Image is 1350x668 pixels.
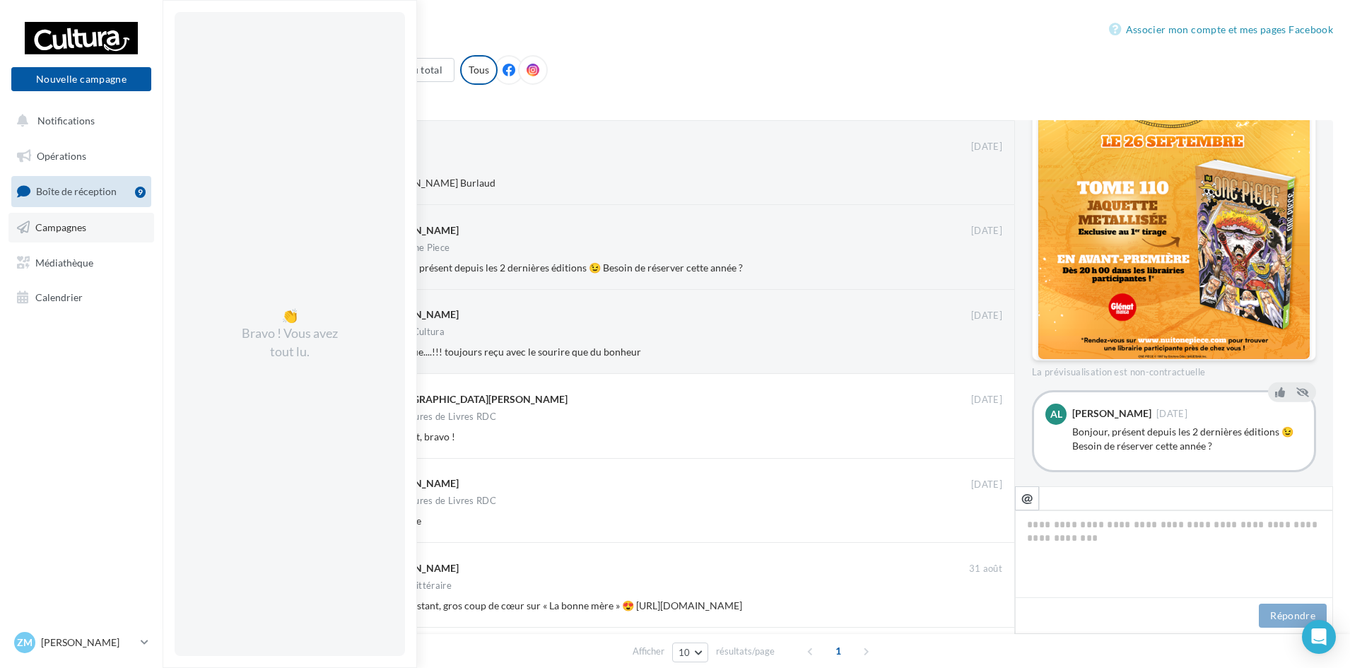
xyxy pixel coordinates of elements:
[11,629,151,656] a: ZM [PERSON_NAME]
[380,346,641,358] span: Reconnue....!!! toujours reçu avec le sourire que du bonheur
[971,225,1002,238] span: [DATE]
[380,599,742,611] span: Pour l’instant, gros coup de cœur sur « La bonne mère » 😍 [URL][DOMAIN_NAME]
[1259,604,1327,628] button: Répondre
[35,221,86,233] span: Campagnes
[37,115,95,127] span: Notifications
[380,496,496,505] div: Couvertures de Livres RDC
[1156,409,1187,418] span: [DATE]
[971,394,1002,406] span: [DATE]
[17,635,33,650] span: ZM
[380,561,459,575] div: [PERSON_NAME]
[460,55,498,85] div: Tous
[380,430,455,443] span: Excellent, bravo !
[36,185,117,197] span: Boîte de réception
[1015,486,1039,510] button: @
[380,177,495,189] span: [PERSON_NAME] Burlaud
[679,647,691,658] span: 10
[1109,21,1333,38] a: Associer mon compte et mes pages Facebook
[1021,491,1033,504] i: @
[1032,361,1316,379] div: La prévisualisation est non-contractuelle
[37,150,86,162] span: Opérations
[8,141,154,171] a: Opérations
[380,262,743,274] span: Bonjour, présent depuis les 2 dernières éditions 😉 Besoin de réserver cette année ?
[971,141,1002,153] span: [DATE]
[35,256,93,268] span: Médiathèque
[716,645,775,658] span: résultats/page
[41,635,135,650] p: [PERSON_NAME]
[8,248,154,278] a: Médiathèque
[380,307,459,322] div: [PERSON_NAME]
[135,187,146,198] div: 9
[971,479,1002,491] span: [DATE]
[971,310,1002,322] span: [DATE]
[180,96,1333,109] div: 295 Commentaires
[380,476,459,491] div: [PERSON_NAME]
[380,412,496,421] div: Couvertures de Livres RDC
[8,106,148,136] button: Notifications
[1302,620,1336,654] div: Open Intercom Messenger
[8,176,154,206] a: Boîte de réception9
[35,291,83,303] span: Calendrier
[672,643,708,662] button: 10
[8,283,154,312] a: Calendrier
[969,563,1002,575] span: 31 août
[380,223,459,238] div: [PERSON_NAME]
[1050,407,1062,421] span: Al
[393,58,454,82] button: Au total
[1072,409,1151,418] div: [PERSON_NAME]
[180,23,1333,44] div: Commentaires
[380,392,568,406] div: [DEMOGRAPHIC_DATA][PERSON_NAME]
[633,645,664,658] span: Afficher
[827,640,850,662] span: 1
[11,67,151,91] button: Nouvelle campagne
[1072,425,1303,453] div: Bonjour, présent depuis les 2 dernières éditions 😉 Besoin de réserver cette année ?
[8,213,154,242] a: Campagnes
